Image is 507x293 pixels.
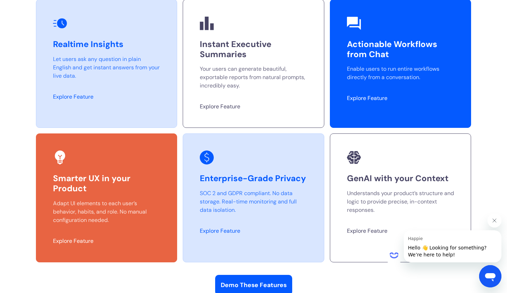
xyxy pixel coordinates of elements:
a: Learn More About This Feature [200,103,240,110]
iframe: Message from Happie [404,230,501,262]
p: SOC 2 and GDPR compliant. No data storage. Real-time monitoring and full data isolation. [200,189,307,214]
h3: Realtime Insights [53,39,160,49]
div: Happie says "Hello 👋 Looking for something? We’re here to help!". Open messaging window to contin... [387,214,501,262]
a: Learn More About This Feature [200,227,240,234]
p: Your users can generate beautiful, exportable reports from natural prompts, incredibly easy. [200,65,307,90]
p: Adapt UI elements to each user’s behavior, habits, and role. No manual configuration needed. [53,199,160,224]
iframe: Close message from Happie [487,214,501,228]
iframe: Button to launch messaging window [479,265,501,287]
a: Learn More About This Feature [53,237,93,245]
h3: GenAI with your Context [347,174,454,184]
h3: Smarter UX in your Product [53,174,160,194]
a: Learn More About This Feature [53,93,93,100]
a: Learn More About This Feature [347,227,387,234]
a: Learn More About This Feature [347,94,387,102]
iframe: no content [387,248,401,262]
div: Demo These Features [221,280,287,290]
p: Enable users to run entire workflows directly from a conversation. [347,65,454,82]
p: Let users ask any question in plain English and get instant answers from your live data. [53,55,160,80]
h3: Actionable Workflows from Chat [347,39,454,60]
h3: Enterprise-Grade Privacy [200,174,307,184]
p: Understands your product’s structure and logic to provide precise, in-context responses. [347,189,454,214]
h3: Instant Executive Summaries [200,39,307,60]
